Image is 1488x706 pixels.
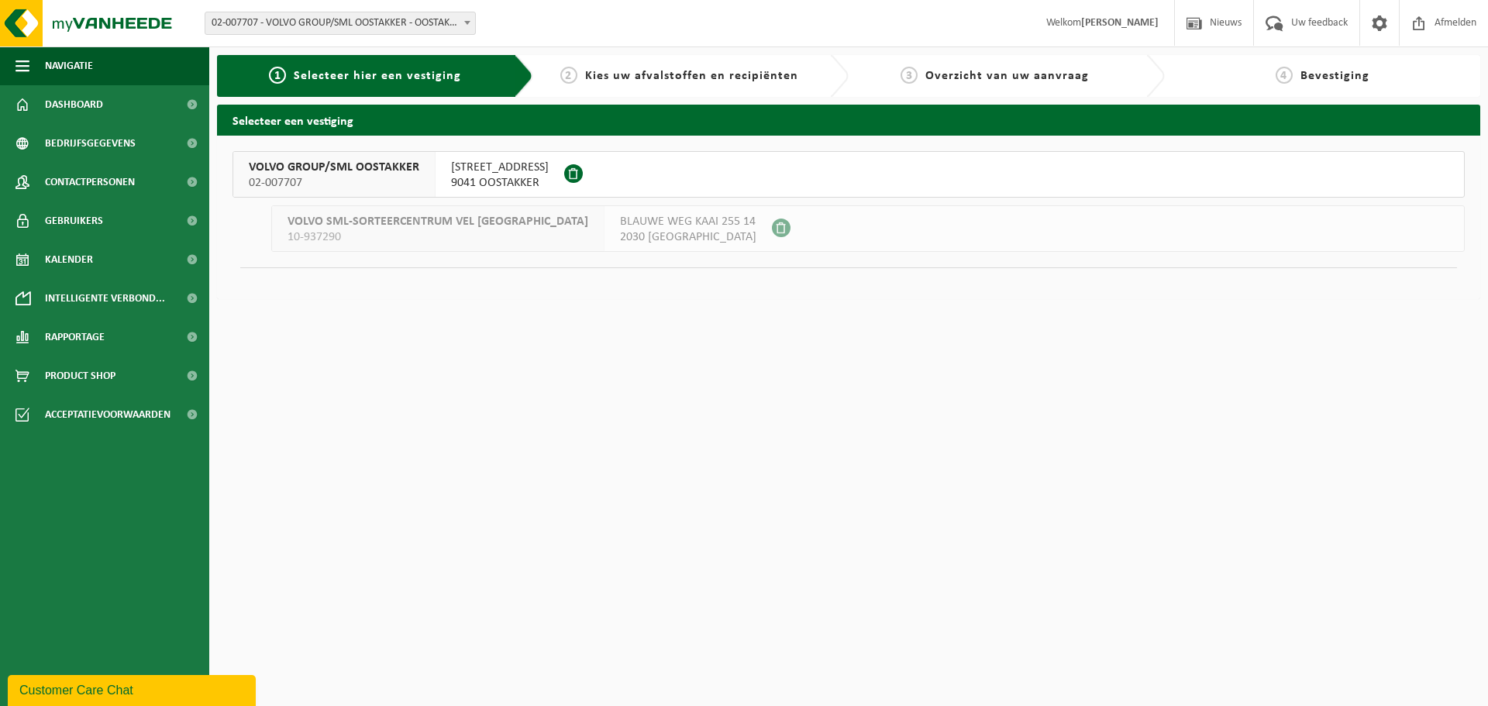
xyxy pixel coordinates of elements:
iframe: chat widget [8,672,259,706]
span: 2030 [GEOGRAPHIC_DATA] [620,229,756,245]
button: VOLVO GROUP/SML OOSTAKKER 02-007707 [STREET_ADDRESS]9041 OOSTAKKER [232,151,1465,198]
span: 02-007707 - VOLVO GROUP/SML OOSTAKKER - OOSTAKKER [205,12,475,34]
span: 3 [901,67,918,84]
span: Product Shop [45,356,115,395]
span: 02-007707 [249,175,419,191]
span: Bevestiging [1300,70,1369,82]
span: 4 [1276,67,1293,84]
span: VOLVO SML-SORTEERCENTRUM VEL [GEOGRAPHIC_DATA] [288,214,588,229]
h2: Selecteer een vestiging [217,105,1480,135]
span: Dashboard [45,85,103,124]
span: Intelligente verbond... [45,279,165,318]
span: Navigatie [45,46,93,85]
span: Bedrijfsgegevens [45,124,136,163]
span: BLAUWE WEG KAAI 255 14 [620,214,756,229]
span: Acceptatievoorwaarden [45,395,170,434]
span: Selecteer hier een vestiging [294,70,461,82]
span: Gebruikers [45,201,103,240]
span: [STREET_ADDRESS] [451,160,549,175]
span: 9041 OOSTAKKER [451,175,549,191]
span: Rapportage [45,318,105,356]
span: 02-007707 - VOLVO GROUP/SML OOSTAKKER - OOSTAKKER [205,12,476,35]
span: Contactpersonen [45,163,135,201]
span: 10-937290 [288,229,588,245]
span: 2 [560,67,577,84]
span: Overzicht van uw aanvraag [925,70,1089,82]
span: Kies uw afvalstoffen en recipiënten [585,70,798,82]
span: 1 [269,67,286,84]
span: VOLVO GROUP/SML OOSTAKKER [249,160,419,175]
span: Kalender [45,240,93,279]
strong: [PERSON_NAME] [1081,17,1159,29]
